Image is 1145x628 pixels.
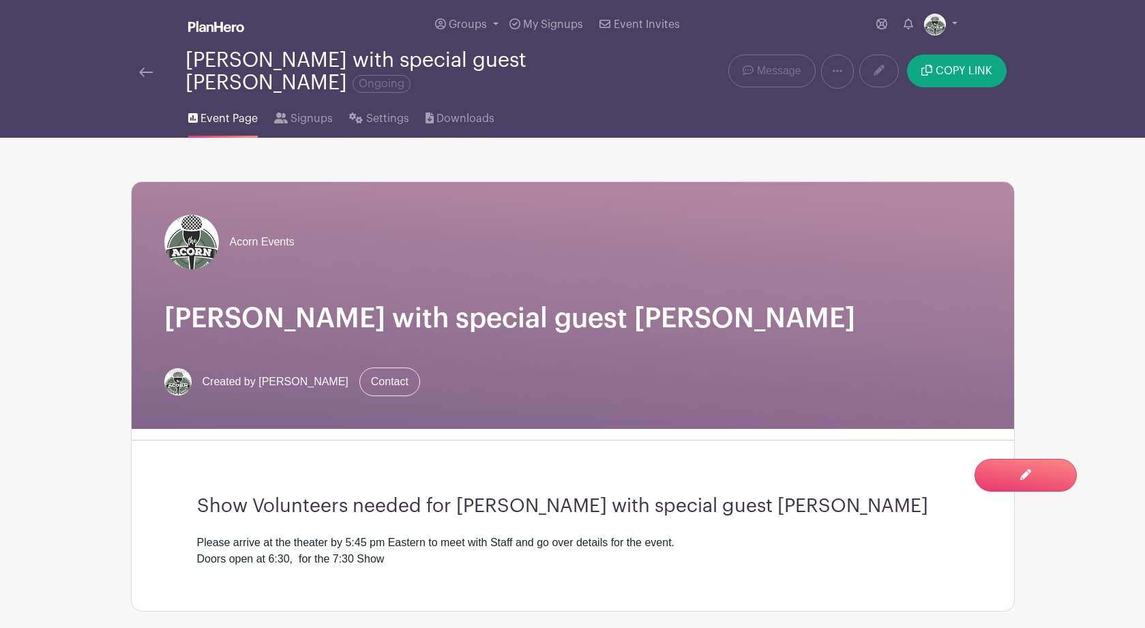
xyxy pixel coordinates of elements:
a: Contact [359,368,420,396]
span: Message [757,63,801,79]
a: Event Page [188,94,258,138]
span: Acorn Events [230,234,295,250]
button: COPY LINK [907,55,1006,87]
span: Created by [PERSON_NAME] [203,374,348,390]
span: Ongoing [353,75,411,93]
img: Acorn%20Logo%20SMALL.jpg [924,14,946,35]
a: Downloads [426,94,494,138]
img: back-arrow-29a5d9b10d5bd6ae65dc969a981735edf675c4d7a1fe02e03b50dbd4ba3cdb55.svg [139,68,153,77]
span: Downloads [436,110,494,127]
a: Settings [349,94,408,138]
h3: Show Volunteers needed for [PERSON_NAME] with special guest [PERSON_NAME] [197,495,949,518]
img: logo_white-6c42ec7e38ccf1d336a20a19083b03d10ae64f83f12c07503d8b9e83406b4c7d.svg [188,21,244,32]
span: Settings [366,110,409,127]
span: COPY LINK [936,65,992,76]
span: Groups [449,19,487,30]
span: Event Page [200,110,258,127]
span: Event Invites [614,19,680,30]
a: Signups [274,94,333,138]
img: Acorn%20Logo%20SMALL.jpg [164,368,192,395]
img: Acorn%20Logo%20SMALL.jpg [164,215,219,269]
span: Signups [291,110,333,127]
h1: [PERSON_NAME] with special guest [PERSON_NAME] [164,302,981,335]
div: [PERSON_NAME] with special guest [PERSON_NAME] [185,49,627,94]
span: My Signups [523,19,583,30]
a: Message [728,55,815,87]
div: Please arrive at the theater by 5:45 pm Eastern to meet with Staff and go over details for the ev... [197,535,949,567]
